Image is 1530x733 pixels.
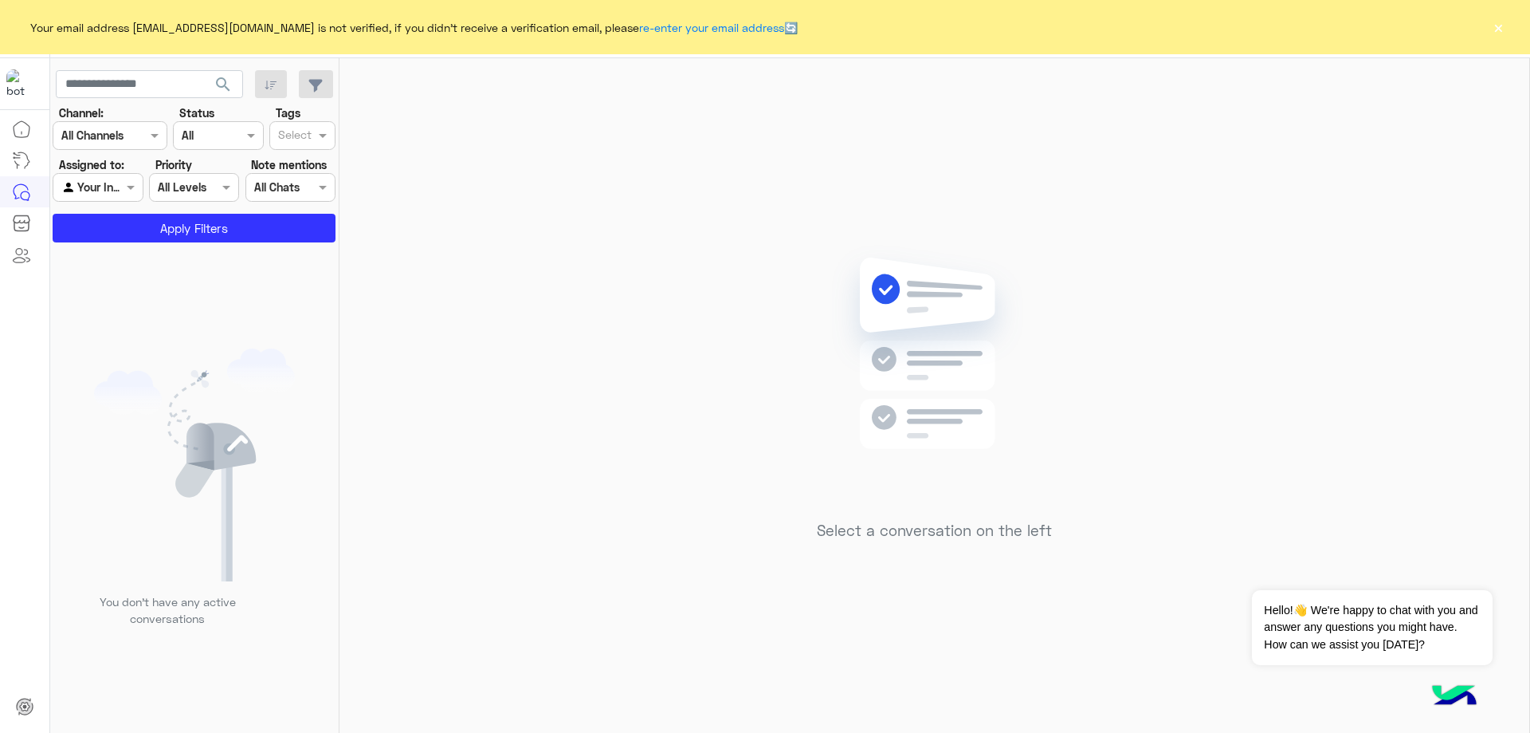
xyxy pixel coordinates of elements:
label: Note mentions [251,156,327,173]
div: Select [276,126,312,147]
button: search [204,70,243,104]
a: re-enter your email address [639,21,784,34]
span: Hello!👋 We're happy to chat with you and answer any questions you might have. How can we assist y... [1252,590,1492,665]
button: Apply Filters [53,214,335,242]
label: Priority [155,156,192,173]
span: search [214,75,233,94]
img: hulul-logo.png [1426,669,1482,725]
span: Your email address [EMAIL_ADDRESS][DOMAIN_NAME] is not verified, if you didn't receive a verifica... [30,19,798,36]
p: You don’t have any active conversations [87,593,248,628]
label: Channel: [59,104,104,121]
button: × [1490,19,1506,35]
label: Assigned to: [59,156,124,173]
img: no messages [819,245,1049,510]
label: Status [179,104,214,121]
img: empty users [94,349,295,581]
img: 713415422032625 [6,69,35,98]
label: Tags [276,104,300,121]
h5: Select a conversation on the left [817,522,1052,540]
